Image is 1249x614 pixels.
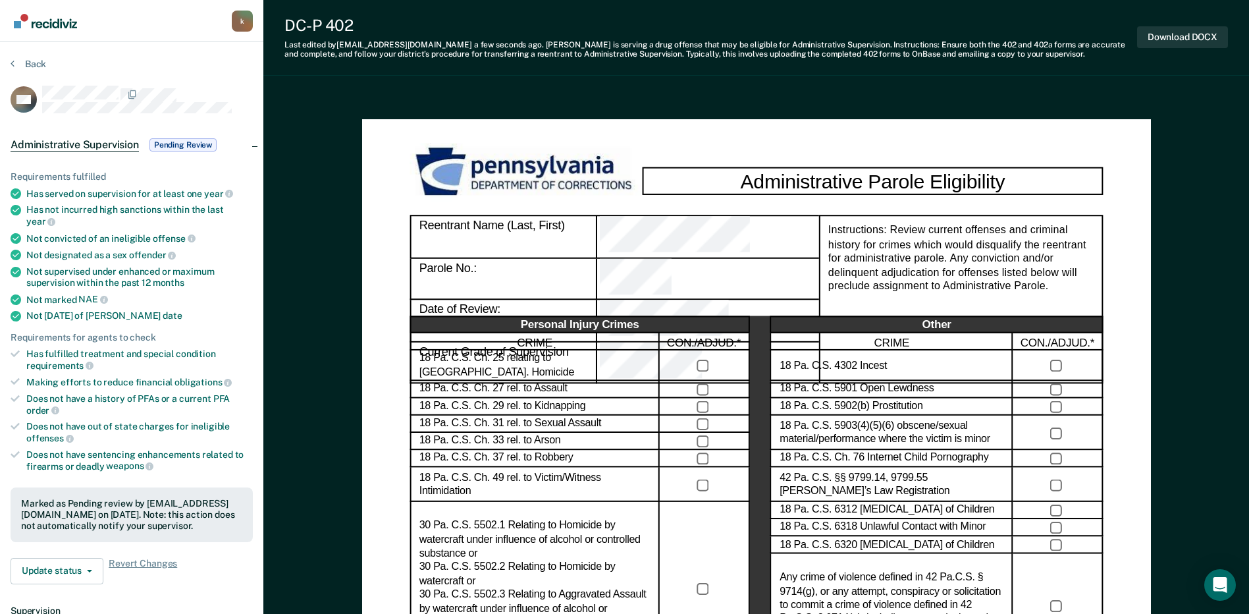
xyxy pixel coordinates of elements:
div: Instructions: Review current offenses and criminal history for crimes which would disqualify the ... [818,215,1103,383]
div: CRIME [410,333,659,350]
div: Has not incurred high sanctions within the last [26,204,253,227]
img: Recidiviz [14,14,77,28]
label: 18 Pa. C.S. Ch. 25 relating to [GEOGRAPHIC_DATA]. Homicide [419,352,650,379]
div: Requirements fulfilled [11,171,253,182]
span: months [153,277,184,288]
div: Reentrant Name (Last, First) [410,215,597,258]
label: 18 Pa. C.S. 5901 Open Lewdness [780,383,934,397]
span: offenses [26,433,74,443]
div: Not convicted of an ineligible [26,233,253,244]
label: 18 Pa. C.S. 6318 Unlawful Contact with Minor [780,521,986,535]
label: 18 Pa. C.S. Ch. 31 rel. to Sexual Assault [419,417,600,431]
label: 18 Pa. C.S. 6320 [MEDICAL_DATA] of Children [780,538,994,552]
label: 18 Pa. C.S. Ch. 37 rel. to Robbery [419,452,573,466]
div: Marked as Pending review by [EMAIL_ADDRESS][DOMAIN_NAME] on [DATE]. Note: this action does not au... [21,498,242,531]
div: CON./ADJUD.* [1013,333,1103,350]
div: Does not have sentencing enhancements related to firearms or deadly [26,449,253,472]
label: 18 Pa. C.S. Ch. 76 Internet Child Pornography [780,452,988,466]
div: CON./ADJUD.* [659,333,749,350]
div: Open Intercom Messenger [1204,569,1236,601]
span: obligations [174,377,232,387]
div: Does not have a history of PFAs or a current PFA order [26,393,253,416]
div: Not marked [26,294,253,306]
span: weapons [106,460,153,471]
div: CRIME [770,333,1013,350]
span: offense [153,233,196,244]
div: Date of Review: [410,300,597,341]
div: Personal Injury Crimes [410,316,749,333]
label: 18 Pa. C.S. 6312 [MEDICAL_DATA] of Children [780,503,994,517]
div: k [232,11,253,32]
div: Requirements for agents to check [11,332,253,343]
label: 18 Pa. C.S. 5903(4)(5)(6) obscene/sexual material/performance where the victim is minor [780,419,1003,447]
div: Parole No.: [597,258,819,300]
button: Profile dropdown button [232,11,253,32]
label: 18 Pa. C.S. 4302 Incest [780,359,887,373]
span: year [204,188,233,199]
label: 18 Pa. C.S. Ch. 49 rel. to Victim/Witness Intimidation [419,471,650,499]
label: 18 Pa. C.S. Ch. 29 rel. to Kidnapping [419,400,585,414]
img: PDOC Logo [410,143,642,202]
div: Other [770,316,1103,333]
div: Has fulfilled treatment and special condition [26,349,253,371]
div: DC-P 402 [284,16,1137,35]
label: 42 Pa. C.S. §§ 9799.14, 9799.55 [PERSON_NAME]’s Law Registration [780,471,1003,499]
label: 18 Pa. C.S. 5902(b) Prostitution [780,400,923,414]
div: Not supervised under enhanced or maximum supervision within the past 12 [26,266,253,289]
button: Download DOCX [1137,26,1228,48]
div: Making efforts to reduce financial [26,376,253,388]
div: Reentrant Name (Last, First) [597,215,819,258]
div: Administrative Parole Eligibility [642,167,1103,195]
button: Update status [11,558,103,584]
div: Parole No.: [410,258,597,300]
div: Last edited by [EMAIL_ADDRESS][DOMAIN_NAME] . [PERSON_NAME] is serving a drug offense that may be... [284,40,1137,59]
button: Back [11,58,46,70]
span: requirements [26,360,93,371]
span: date [163,310,182,321]
label: 18 Pa. C.S. Ch. 33 rel. to Arson [419,434,560,448]
div: Date of Review: [597,300,819,341]
span: NAE [78,294,107,304]
span: offender [129,250,176,260]
div: Not [DATE] of [PERSON_NAME] [26,310,253,321]
label: 18 Pa. C.S. Ch. 27 rel. to Assault [419,383,567,397]
div: Does not have out of state charges for ineligible [26,421,253,443]
span: year [26,216,55,227]
div: Has served on supervision for at least one [26,188,253,200]
span: Pending Review [149,138,217,152]
span: a few seconds ago [474,40,542,49]
span: Revert Changes [109,558,177,584]
div: Not designated as a sex [26,249,253,261]
span: Administrative Supervision [11,138,139,152]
